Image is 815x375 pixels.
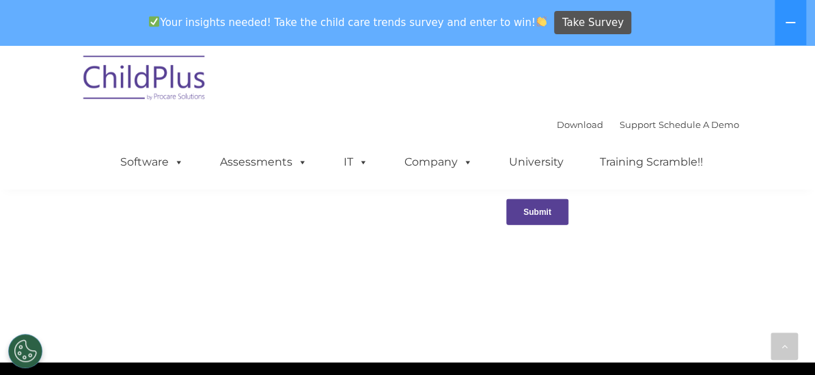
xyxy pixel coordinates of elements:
span: Take Survey [562,11,624,35]
a: IT [330,148,382,176]
span: Your insights needed! Take the child care trends survey and enter to win! [143,9,553,36]
a: Company [391,148,486,176]
img: ChildPlus by Procare Solutions [77,46,213,114]
a: Schedule A Demo [659,119,739,130]
button: Cookies Settings [8,334,42,368]
a: Assessments [206,148,321,176]
a: Software [107,148,197,176]
a: Support [620,119,656,130]
a: Download [557,119,603,130]
a: University [495,148,577,176]
a: Take Survey [554,11,631,35]
a: Training Scramble!! [586,148,717,176]
img: 👏 [536,16,547,27]
img: ✅ [149,16,159,27]
span: Phone number [182,146,240,157]
font: | [557,119,739,130]
span: Last name [182,90,223,101]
